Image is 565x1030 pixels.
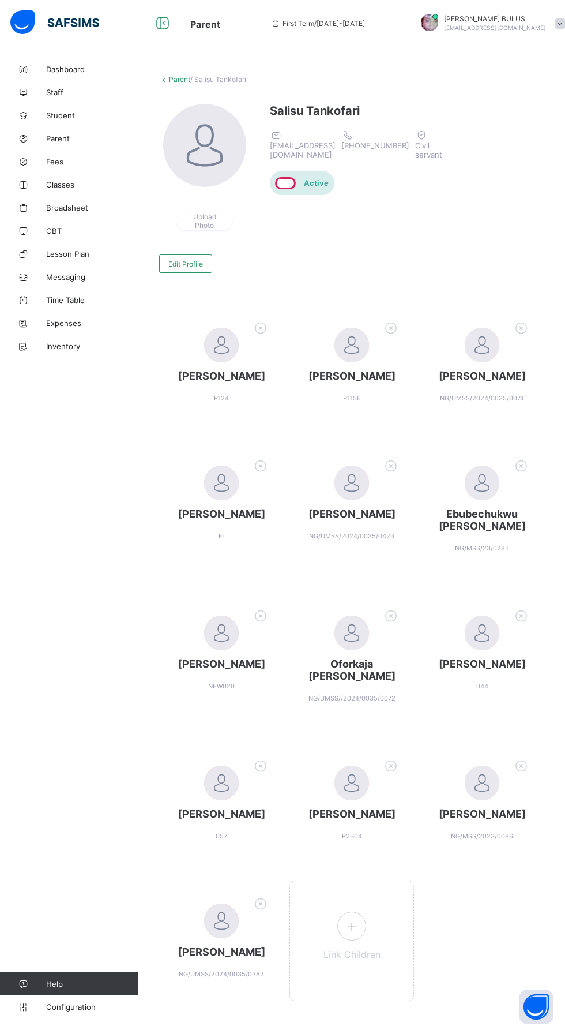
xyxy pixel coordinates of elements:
[10,10,99,35] img: safsims
[208,682,235,690] span: NEW020
[46,111,138,120] span: Student
[301,508,402,520] span: [PERSON_NAME]
[519,990,553,1024] button: Open asap
[301,808,402,820] span: [PERSON_NAME]
[308,694,395,702] span: NG/UMSS//2024/0035/0072
[309,532,394,540] span: NG/UMSS/2024/0035/0423
[46,134,138,143] span: Parent
[270,141,336,159] span: [EMAIL_ADDRESS][DOMAIN_NAME]
[46,249,138,259] span: Lesson Plan
[431,808,533,820] span: [PERSON_NAME]
[431,508,533,532] span: Ebubechukwu [PERSON_NAME]
[168,260,203,268] span: Edit Profile
[476,682,488,690] span: 044
[46,979,138,988] span: Help
[190,75,246,84] span: / Salisu Tankofari
[444,24,546,31] span: [EMAIL_ADDRESS][DOMAIN_NAME]
[451,832,513,840] span: NG/MSS/2023/0086
[342,832,362,840] span: P2B04
[301,658,402,682] span: Oforkaja [PERSON_NAME]
[171,370,272,382] span: [PERSON_NAME]
[171,946,272,958] span: [PERSON_NAME]
[46,65,138,74] span: Dashboard
[171,508,272,520] span: [PERSON_NAME]
[304,178,329,188] span: Active
[455,544,509,552] span: NG/MSS/23/0283
[46,272,138,282] span: Messaging
[179,970,264,978] span: NG/UMSS/2024/0035/0382
[343,394,361,402] span: P1156
[46,180,138,189] span: Classes
[46,157,138,166] span: Fees
[444,14,546,23] span: [PERSON_NAME] BULUS
[46,342,138,351] span: Inventory
[440,394,524,402] span: NG/UMSS/2024/0035/0074
[323,949,381,960] span: Link Children
[219,532,224,540] span: Ft
[46,1002,138,1012] span: Configuration
[431,658,533,670] span: [PERSON_NAME]
[163,104,246,187] img: Salisu photo
[270,104,448,118] span: Salisu Tankofari
[46,203,138,212] span: Broadsheet
[216,832,227,840] span: 057
[46,295,138,305] span: Time Table
[431,370,533,382] span: [PERSON_NAME]
[214,394,229,402] span: P124
[415,141,442,159] span: Civil servant
[171,808,272,820] span: [PERSON_NAME]
[301,370,402,382] span: [PERSON_NAME]
[171,658,272,670] span: [PERSON_NAME]
[341,141,409,150] span: [PHONE_NUMBER]
[271,19,365,28] span: session/term information
[46,319,138,328] span: Expenses
[185,212,224,230] span: Upload Photo
[46,226,138,235] span: CBT
[46,88,138,97] span: Staff
[190,18,220,30] span: Parent
[169,75,190,84] a: Parent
